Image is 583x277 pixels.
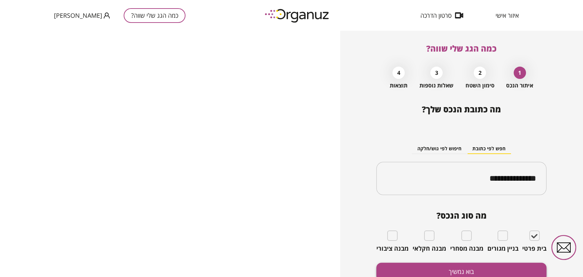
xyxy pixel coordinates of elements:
span: מבנה ציבורי [376,245,408,252]
button: סרטון הדרכה [410,12,473,19]
img: logo [260,6,335,25]
span: סימון השטח [466,82,495,89]
span: [PERSON_NAME] [54,12,102,19]
span: מה כתובת הנכס שלך? [422,103,501,115]
span: שאלות נוספות [419,82,454,89]
span: מבנה מסחרי [450,245,483,252]
span: תוצאות [390,82,407,89]
span: איזור אישי [496,12,519,19]
span: בית פרטי [522,245,546,252]
button: חפש לפי כתובת [467,144,511,154]
div: 2 [474,67,486,79]
button: חיפוש לפי גוש/חלקה [412,144,467,154]
span: איתור הנכס [506,82,533,89]
button: כמה הגג שלי שווה? [124,8,185,23]
span: סרטון הדרכה [420,12,452,19]
div: 3 [430,67,443,79]
span: כמה הגג שלי שווה? [426,43,497,54]
span: מבנה חקלאי [413,245,446,252]
div: 1 [514,67,526,79]
div: 4 [392,67,405,79]
button: איזור אישי [485,12,529,19]
button: [PERSON_NAME] [54,11,110,20]
span: בניין מגורים [487,245,518,252]
span: מה סוג הנכס? [376,211,546,220]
